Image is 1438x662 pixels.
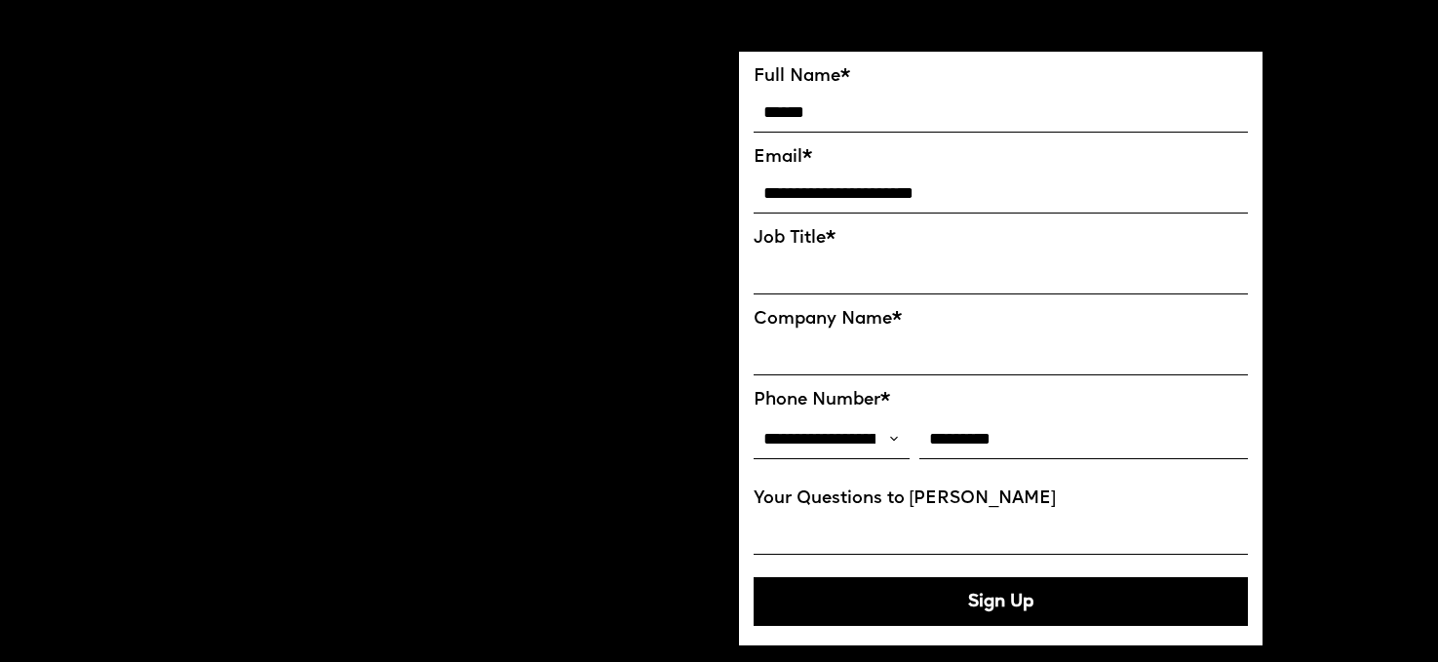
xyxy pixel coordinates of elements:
[754,228,1249,249] label: Job Title
[754,577,1249,626] button: Sign Up
[754,488,1249,509] label: Your Questions to [PERSON_NAME]
[754,147,1249,168] label: Email
[754,66,1249,87] label: Full Name
[754,390,1249,410] label: Phone Number
[754,309,1249,330] label: Company Name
